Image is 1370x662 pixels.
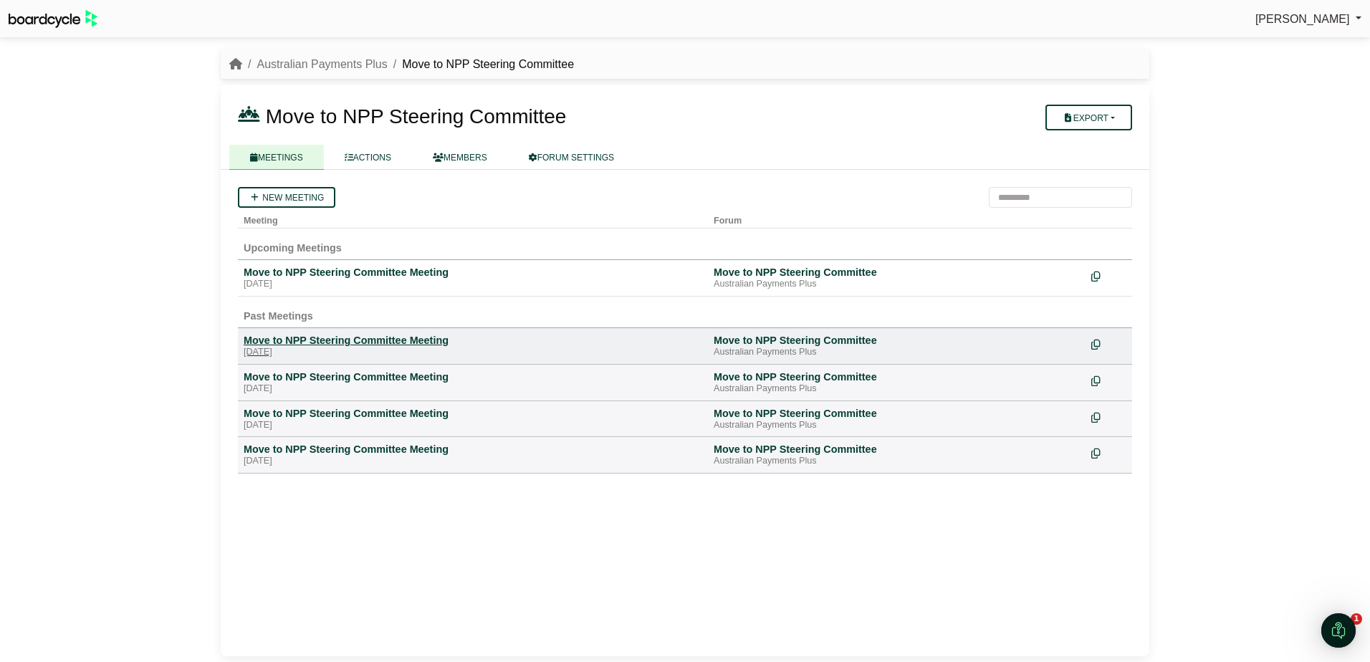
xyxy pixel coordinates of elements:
[714,407,1080,420] div: Move to NPP Steering Committee
[244,407,702,431] a: Move to NPP Steering Committee Meeting [DATE]
[244,420,702,431] div: [DATE]
[244,310,313,322] span: Past Meetings
[244,347,702,358] div: [DATE]
[324,145,412,170] a: ACTIONS
[244,370,702,395] a: Move to NPP Steering Committee Meeting [DATE]
[412,145,508,170] a: MEMBERS
[1091,334,1126,353] div: Make a copy
[238,208,708,229] th: Meeting
[714,443,1080,456] div: Move to NPP Steering Committee
[244,456,702,467] div: [DATE]
[388,55,574,74] li: Move to NPP Steering Committee
[714,456,1080,467] div: Australian Payments Plus
[1091,443,1126,462] div: Make a copy
[508,145,635,170] a: FORUM SETTINGS
[1351,613,1362,625] span: 1
[244,407,702,420] div: Move to NPP Steering Committee Meeting
[244,383,702,395] div: [DATE]
[1091,407,1126,426] div: Make a copy
[9,10,97,28] img: BoardcycleBlackGreen-aaafeed430059cb809a45853b8cf6d952af9d84e6e89e1f1685b34bfd5cb7d64.svg
[244,334,702,358] a: Move to NPP Steering Committee Meeting [DATE]
[1255,13,1350,25] span: [PERSON_NAME]
[714,443,1080,467] a: Move to NPP Steering Committee Australian Payments Plus
[244,279,702,290] div: [DATE]
[708,208,1086,229] th: Forum
[244,370,702,383] div: Move to NPP Steering Committee Meeting
[714,266,1080,290] a: Move to NPP Steering Committee Australian Payments Plus
[714,370,1080,395] a: Move to NPP Steering Committee Australian Payments Plus
[257,58,387,70] a: Australian Payments Plus
[714,383,1080,395] div: Australian Payments Plus
[244,443,702,467] a: Move to NPP Steering Committee Meeting [DATE]
[714,334,1080,347] div: Move to NPP Steering Committee
[714,347,1080,358] div: Australian Payments Plus
[1321,613,1356,648] div: Open Intercom Messenger
[714,279,1080,290] div: Australian Payments Plus
[714,407,1080,431] a: Move to NPP Steering Committee Australian Payments Plus
[714,370,1080,383] div: Move to NPP Steering Committee
[714,334,1080,358] a: Move to NPP Steering Committee Australian Payments Plus
[244,443,702,456] div: Move to NPP Steering Committee Meeting
[1045,105,1132,130] button: Export
[229,145,324,170] a: MEETINGS
[244,266,702,290] a: Move to NPP Steering Committee Meeting [DATE]
[244,242,342,254] span: Upcoming Meetings
[1091,370,1126,390] div: Make a copy
[714,266,1080,279] div: Move to NPP Steering Committee
[1091,266,1126,285] div: Make a copy
[244,334,702,347] div: Move to NPP Steering Committee Meeting
[266,105,567,128] span: Move to NPP Steering Committee
[714,420,1080,431] div: Australian Payments Plus
[244,266,702,279] div: Move to NPP Steering Committee Meeting
[1255,10,1361,29] a: [PERSON_NAME]
[229,55,574,74] nav: breadcrumb
[238,187,335,208] a: New meeting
